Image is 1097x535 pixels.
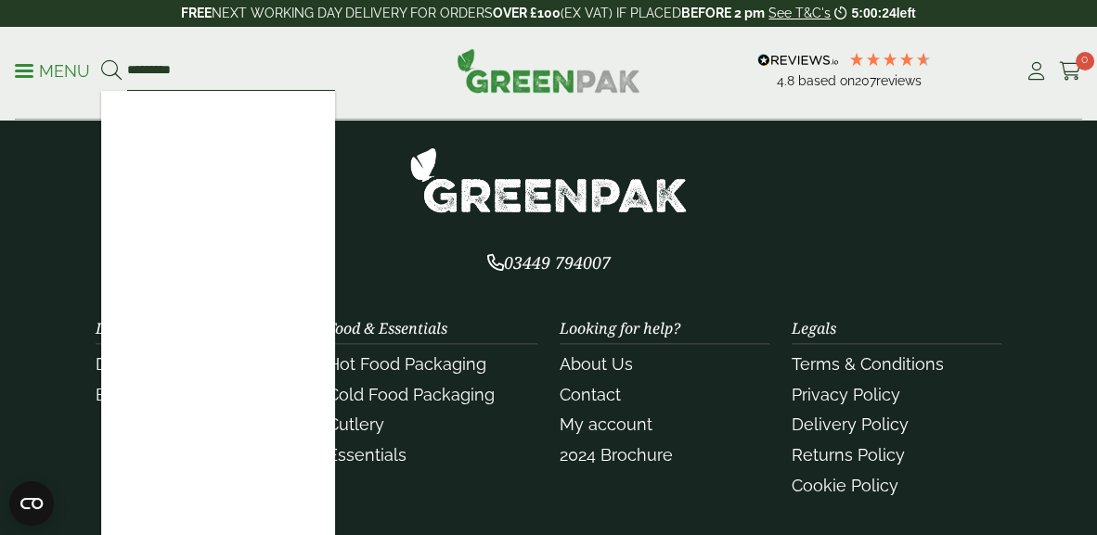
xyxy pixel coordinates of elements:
[560,385,621,404] a: Contact
[768,6,831,20] a: See T&C's
[855,73,876,88] span: 207
[487,251,611,274] span: 03449 794007
[777,73,798,88] span: 4.8
[681,6,765,20] strong: BEFORE 2 pm
[560,445,673,465] a: 2024 Brochure
[1025,62,1048,81] i: My Account
[15,60,90,79] a: Menu
[328,385,495,404] a: Cold Food Packaging
[328,445,407,465] a: Essentials
[560,354,633,374] a: About Us
[792,414,909,434] a: Delivery Policy
[15,60,90,83] p: Menu
[897,6,916,20] span: left
[328,414,384,434] a: Cutlery
[757,54,838,67] img: REVIEWS.io
[876,73,922,88] span: reviews
[792,354,944,374] a: Terms & Conditions
[487,255,611,273] a: 03449 794007
[792,476,898,495] a: Cookie Policy
[9,481,54,526] button: Open CMP widget
[798,73,855,88] span: Based on
[457,48,640,93] img: GreenPak Supplies
[792,385,900,404] a: Privacy Policy
[848,51,932,68] div: 4.79 Stars
[493,6,561,20] strong: OVER £100
[1059,62,1082,81] i: Cart
[851,6,896,20] span: 5:00:24
[96,354,259,374] a: Drinking Accessories
[560,414,652,434] a: My account
[181,6,212,20] strong: FREE
[328,354,486,374] a: Hot Food Packaging
[1076,52,1094,70] span: 0
[409,146,688,214] img: GreenPak Supplies
[1059,57,1082,85] a: 0
[96,385,204,404] a: Bags & Wraps
[792,445,905,465] a: Returns Policy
